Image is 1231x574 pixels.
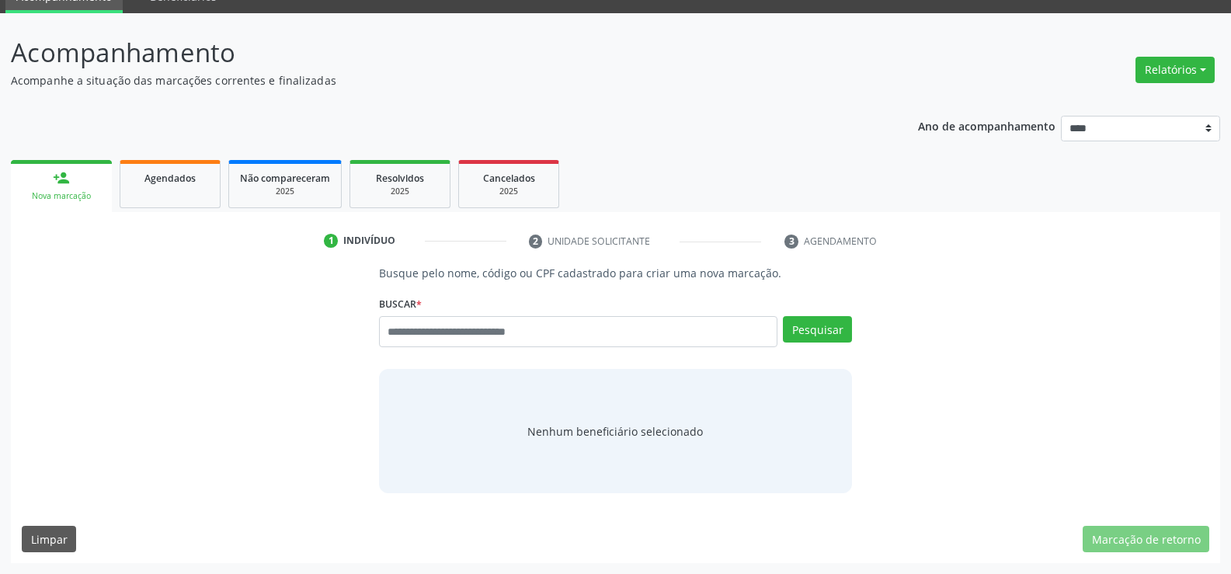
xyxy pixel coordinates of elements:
span: Agendados [144,172,196,185]
p: Acompanhamento [11,33,857,72]
p: Ano de acompanhamento [918,116,1055,135]
div: 2025 [361,186,439,197]
div: Nova marcação [22,190,101,202]
button: Relatórios [1135,57,1215,83]
div: Indivíduo [343,234,395,248]
div: 2025 [470,186,548,197]
div: 1 [324,234,338,248]
div: 2025 [240,186,330,197]
span: Não compareceram [240,172,330,185]
p: Busque pelo nome, código ou CPF cadastrado para criar uma nova marcação. [379,265,852,281]
span: Cancelados [483,172,535,185]
button: Pesquisar [783,316,852,343]
div: person_add [53,169,70,186]
span: Nenhum beneficiário selecionado [527,423,703,440]
p: Acompanhe a situação das marcações correntes e finalizadas [11,72,857,89]
label: Buscar [379,292,422,316]
span: Resolvidos [376,172,424,185]
button: Marcação de retorno [1083,526,1209,552]
button: Limpar [22,526,76,552]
